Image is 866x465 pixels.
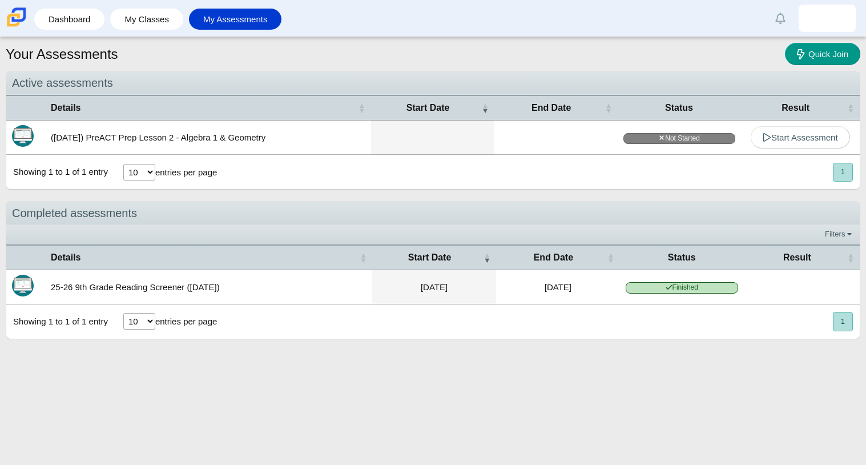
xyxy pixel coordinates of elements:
[12,275,34,296] img: Itembank
[832,163,853,182] nav: pagination
[747,102,845,114] span: Result
[768,6,793,31] a: Alerts
[6,155,108,189] div: Showing 1 to 1 of 1 entry
[822,229,857,240] a: Filters
[847,252,854,263] span: Result : Activate to sort
[51,102,356,114] span: Details
[378,251,481,264] span: Start Date
[45,270,372,304] td: 25-26 9th Grade Reading Screener ([DATE])
[833,163,853,182] button: 1
[155,167,217,177] label: entries per page
[847,102,854,114] span: Result : Activate to sort
[40,9,99,30] a: Dashboard
[6,304,108,339] div: Showing 1 to 1 of 1 entry
[45,121,371,155] td: ([DATE]) PreACT Prep Lesson 2 - Algebra 1 & Geometry
[377,102,480,114] span: Start Date
[5,21,29,31] a: Carmen School of Science & Technology
[545,282,571,292] time: Aug 21, 2025 at 12:15 PM
[763,133,838,142] span: Start Assessment
[832,312,853,331] nav: pagination
[6,71,860,95] div: Active assessments
[607,252,614,263] span: End Date : Activate to sort
[484,252,490,263] span: Start Date : Activate to remove sorting
[116,9,178,30] a: My Classes
[6,202,860,225] div: Completed assessments
[623,102,735,114] span: Status
[359,102,365,114] span: Details : Activate to sort
[799,5,856,32] a: rafael.golpeespejo.MwA5bR
[818,9,836,27] img: rafael.golpeespejo.MwA5bR
[623,133,735,144] span: Not Started
[421,282,448,292] time: Aug 21, 2025 at 11:40 AM
[195,9,276,30] a: My Assessments
[808,49,848,59] span: Quick Join
[605,102,612,114] span: End Date : Activate to sort
[785,43,860,65] a: Quick Join
[5,5,29,29] img: Carmen School of Science & Technology
[500,102,603,114] span: End Date
[155,316,217,326] label: entries per page
[482,102,489,114] span: Start Date : Activate to remove sorting
[833,312,853,331] button: 1
[360,252,366,263] span: Details : Activate to sort
[626,282,738,293] span: Finished
[751,126,850,149] a: Start Assessment
[750,251,845,264] span: Result
[12,125,34,147] img: Itembank
[502,251,605,264] span: End Date
[626,251,738,264] span: Status
[51,251,357,264] span: Details
[6,45,118,64] h1: Your Assessments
